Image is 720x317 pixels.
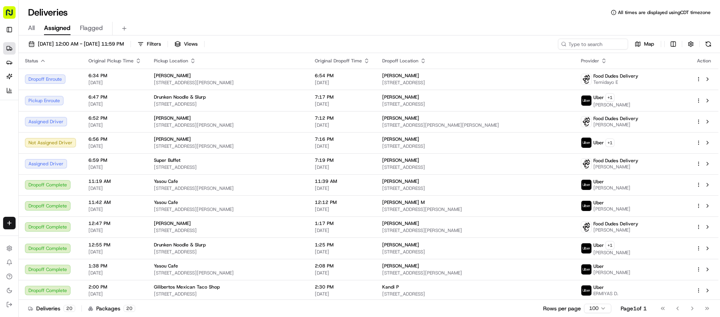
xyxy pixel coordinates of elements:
img: uber-new-logo.jpeg [581,201,591,211]
span: API Documentation [74,175,125,182]
span: Original Pickup Time [88,58,134,64]
span: [PERSON_NAME] [593,206,630,212]
span: 12:55 PM [88,242,141,248]
button: Map [631,39,658,50]
img: food_dudes.png [581,222,591,232]
span: 12:47 PM [88,220,141,227]
div: Deliveries [28,305,75,312]
span: 1:25 PM [315,242,370,248]
span: [PERSON_NAME] [382,94,419,100]
span: [PERSON_NAME] [154,115,191,121]
span: Super Buffet [154,157,180,163]
div: Page 1 of 1 [621,305,647,312]
span: 6:56 PM [88,136,141,142]
span: 1:38 PM [88,263,141,269]
span: [DATE] [88,185,141,191]
span: [STREET_ADDRESS] [154,227,302,234]
span: FDD Support [24,121,54,128]
span: [DATE] [60,121,76,128]
span: [STREET_ADDRESS][PERSON_NAME] [154,185,302,191]
button: Start new chat [132,77,142,87]
span: Filters [147,41,161,48]
span: • [56,121,58,128]
span: [PERSON_NAME] [382,157,419,163]
span: [DATE] [88,291,141,297]
span: 2:30 PM [315,284,370,290]
span: 6:52 PM [88,115,141,121]
span: [DATE] [88,270,141,276]
span: Food Dudes Delivery [593,73,638,79]
span: 7:19 PM [315,157,370,163]
span: [PERSON_NAME] [593,122,638,128]
div: Start new chat [35,75,128,83]
span: [DATE] [315,143,370,149]
span: [STREET_ADDRESS] [382,185,568,191]
span: [DATE] [315,227,370,234]
img: 9188753566659_6852d8bf1fb38e338040_72.png [16,75,30,89]
span: [DATE] 12:00 AM - [DATE] 11:59 PM [38,41,124,48]
span: [DATE] [88,122,141,128]
img: uber-new-logo.jpeg [581,180,591,190]
span: 7:17 PM [315,94,370,100]
span: Views [184,41,198,48]
img: uber-new-logo.jpeg [581,285,591,296]
span: [PERSON_NAME] [382,178,419,184]
span: • [65,142,67,149]
img: Asif Zaman Khan [8,135,20,147]
div: 20 [64,305,75,312]
img: FDD Support [8,114,20,126]
button: See all [121,100,142,110]
span: Uber [593,179,604,185]
button: +1 [605,241,614,250]
span: 6:47 PM [88,94,141,100]
span: [PERSON_NAME] [382,263,419,269]
span: [STREET_ADDRESS] [382,249,568,255]
button: +1 [605,138,614,147]
div: We're available if you need us! [35,83,107,89]
span: Yasou Cafe [154,178,178,184]
span: [STREET_ADDRESS][PERSON_NAME] [382,227,568,234]
span: Original Dropoff Time [315,58,362,64]
span: Food Dudes Delivery [593,221,638,227]
span: 6:34 PM [88,73,141,79]
span: All [28,23,35,33]
span: [PERSON_NAME] [593,164,638,170]
span: Yasou Cafe [154,199,178,205]
div: Action [696,58,712,64]
span: 7:16 PM [315,136,370,142]
span: [PERSON_NAME] [154,136,191,142]
span: Uber [593,200,604,206]
img: 1736555255976-a54dd68f-1ca7-489b-9aae-adbdc363a1c4 [16,143,22,149]
p: Welcome 👋 [8,32,142,44]
span: [DATE] [69,142,85,149]
span: [PERSON_NAME] [593,269,630,276]
span: Uber [593,242,604,248]
span: Uber [593,140,604,146]
span: Knowledge Base [16,175,60,182]
a: 📗Knowledge Base [5,172,63,186]
span: [PERSON_NAME] [382,242,419,248]
img: food_dudes.png [581,74,591,84]
span: [STREET_ADDRESS][PERSON_NAME] [154,80,302,86]
div: Past conversations [8,102,52,108]
span: [STREET_ADDRESS] [154,249,302,255]
input: Type to search [558,39,628,50]
span: Uber [593,284,604,290]
span: [PERSON_NAME] [154,73,191,79]
span: 12:12 PM [315,199,370,205]
span: [DATE] [315,185,370,191]
img: uber-new-logo.jpeg [581,264,591,274]
span: [DATE] [315,101,370,107]
span: [STREET_ADDRESS] [154,101,302,107]
span: 2:08 PM [315,263,370,269]
span: [PERSON_NAME] [24,142,63,149]
img: uber-new-logo.jpeg [581,243,591,253]
span: Drunken Noodle & Slurp [154,242,206,248]
span: [STREET_ADDRESS][PERSON_NAME] [154,270,302,276]
span: [DATE] [315,80,370,86]
span: All times are displayed using CDT timezone [618,9,711,16]
span: [PERSON_NAME] M [382,199,425,205]
span: Yasou Cafe [154,263,178,269]
span: [DATE] [88,101,141,107]
span: Dropoff Location [382,58,418,64]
